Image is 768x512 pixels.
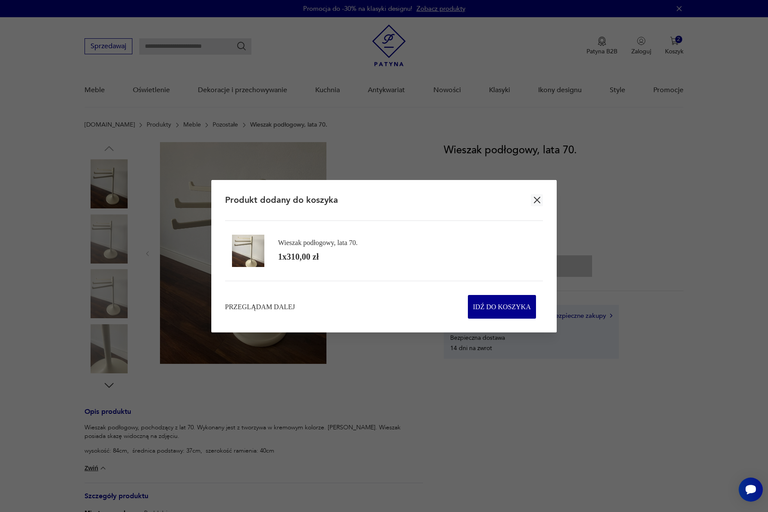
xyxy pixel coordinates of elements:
button: Idź do koszyka [468,295,536,319]
button: Przeglądam dalej [225,302,295,312]
div: 1 x 310,00 zł [278,251,319,263]
div: Wieszak podłogowy, lata 70. [278,239,358,247]
img: Zdjęcie produktu [232,235,264,267]
span: Idź do koszyka [473,295,531,318]
iframe: Smartsupp widget button [739,478,763,502]
h2: Produkt dodany do koszyka [225,194,338,206]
